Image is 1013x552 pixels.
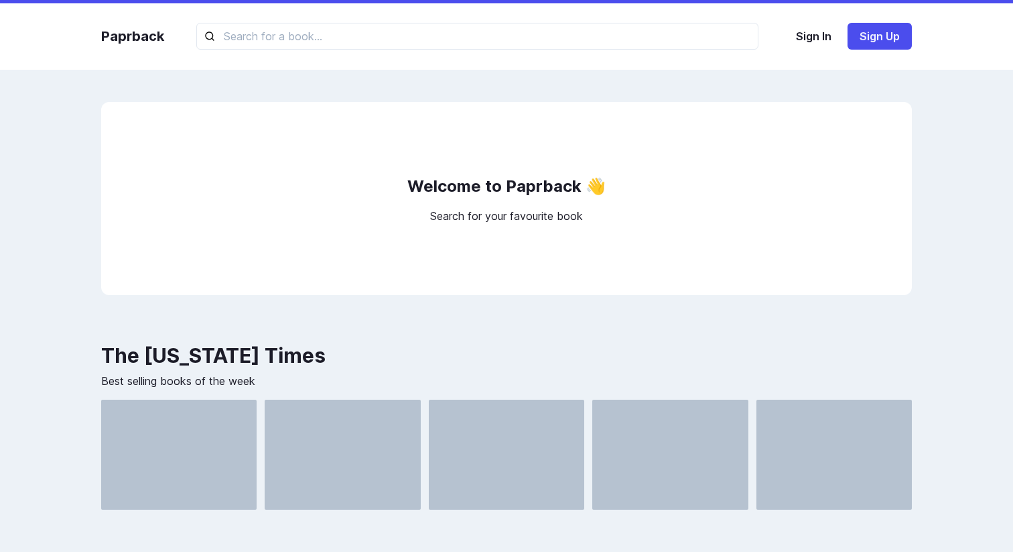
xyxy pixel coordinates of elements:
p: Best selling books of the week [101,373,912,389]
a: Paprback [101,26,164,46]
button: Sign Up [848,23,912,50]
h2: Welcome to Paprback 👋 [407,173,606,200]
p: Search for your favourite book [430,208,583,224]
input: Search for a book... [196,23,758,50]
button: Sign In [785,23,842,50]
h2: The [US_STATE] Times [101,343,912,368]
